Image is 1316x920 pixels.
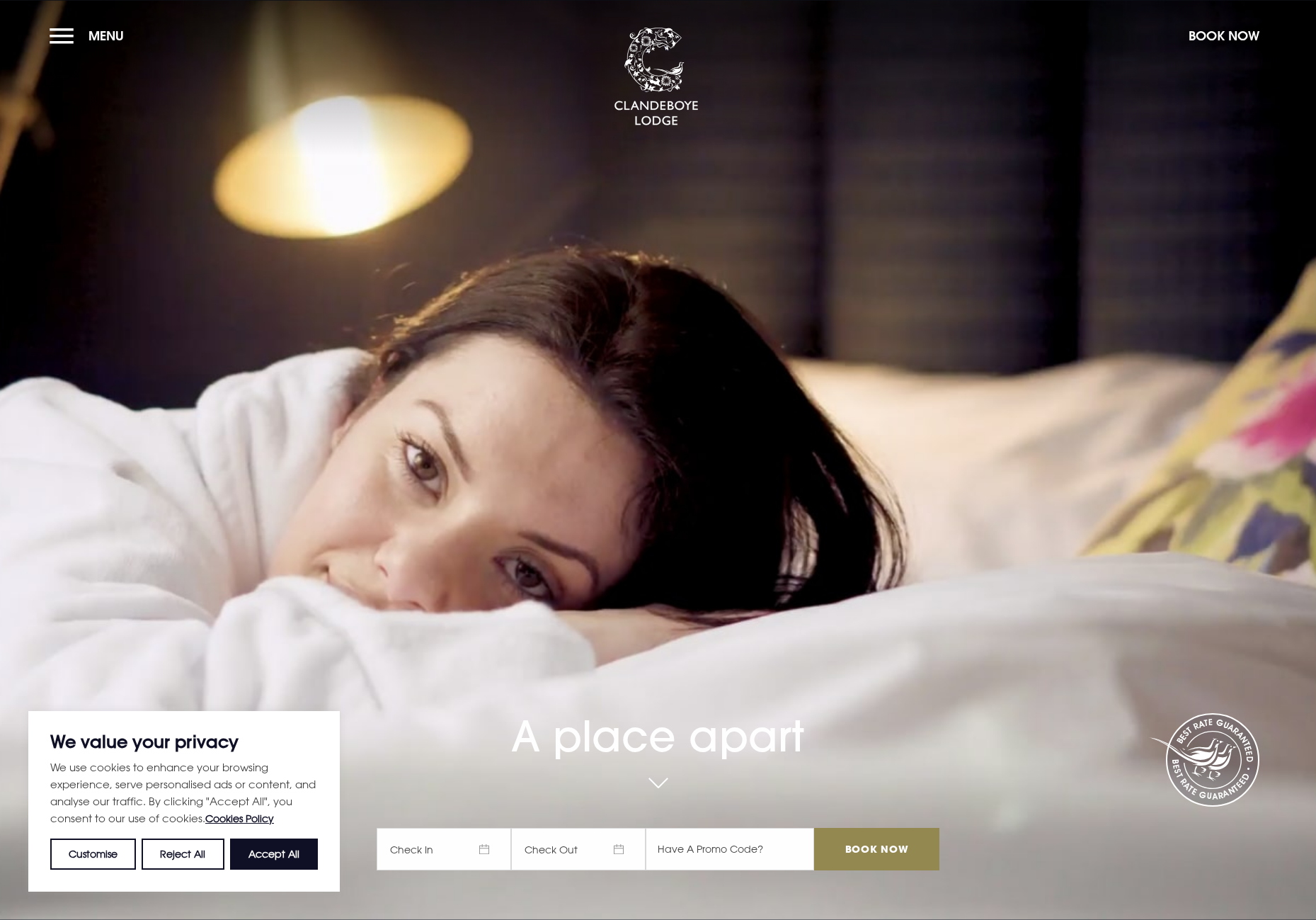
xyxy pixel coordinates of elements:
img: Clandeboye Lodge [614,28,699,127]
span: Menu [88,28,124,44]
a: Cookies Policy [205,812,274,824]
button: Customise [50,839,136,870]
button: Menu [50,21,131,51]
button: Accept All [230,839,318,870]
span: Check In [377,828,511,870]
div: We value your privacy [28,711,340,892]
p: We use cookies to enhance your browsing experience, serve personalised ads or content, and analys... [50,759,318,827]
span: Check Out [511,828,646,870]
button: Reject All [142,839,224,870]
input: Book Now [814,828,939,870]
button: Book Now [1181,21,1266,51]
input: Have A Promo Code? [646,828,814,870]
p: We value your privacy [50,733,318,750]
h1: A place apart [377,655,939,761]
